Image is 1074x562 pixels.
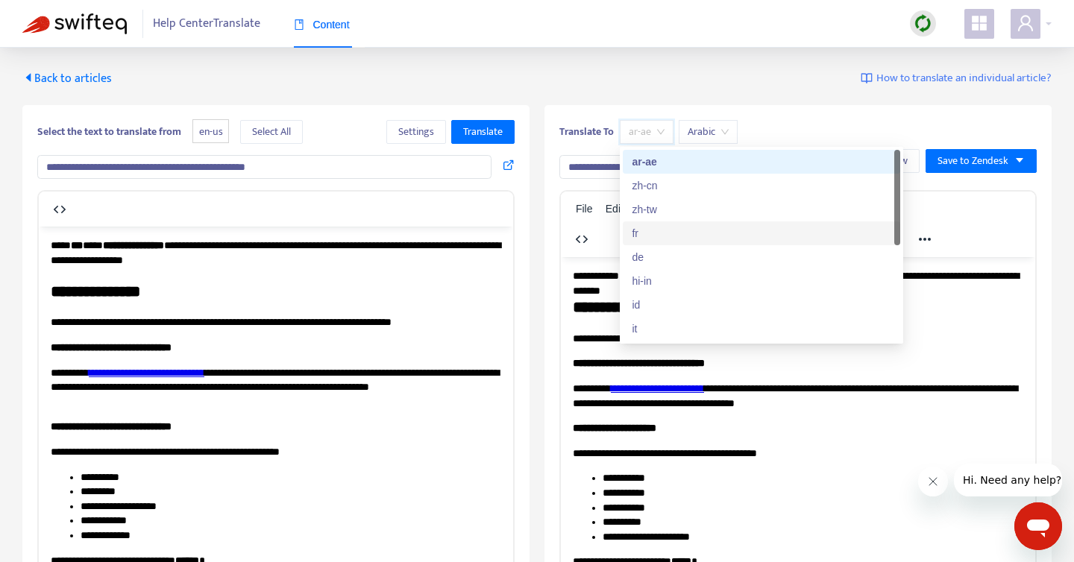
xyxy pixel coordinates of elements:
[37,123,181,140] b: Select the text to translate from
[632,273,891,289] div: hi-in
[22,69,112,89] span: Back to articles
[632,249,891,265] div: de
[22,72,34,83] span: caret-left
[623,198,900,221] div: zh-tw
[632,177,891,194] div: zh-cn
[629,121,665,143] span: ar-ae
[632,225,891,241] div: fr
[451,120,515,144] button: Translate
[240,120,303,144] button: Select All
[294,19,304,30] span: book
[926,149,1037,173] button: Save to Zendeskcaret-down
[623,221,900,245] div: fr
[623,269,900,293] div: hi-in
[938,153,1008,169] span: Save to Zendesk
[576,203,593,215] span: File
[192,119,229,144] span: en-us
[1017,14,1034,32] span: user
[398,124,434,140] span: Settings
[632,321,891,337] div: it
[606,203,624,215] span: Edit
[623,245,900,269] div: de
[912,229,938,250] button: Reveal or hide additional toolbar items
[632,154,891,170] div: ar-ae
[632,201,891,218] div: zh-tw
[623,293,900,317] div: id
[153,10,260,38] span: Help Center Translate
[954,464,1062,496] iframe: Message de la compagnie
[22,13,127,34] img: Swifteq
[861,70,1052,87] a: How to translate an individual article?
[970,14,988,32] span: appstore
[918,467,948,496] iframe: Fermer le message
[688,121,729,143] span: Arabic
[559,123,614,140] b: Translate To
[632,297,891,313] div: id
[861,72,873,84] img: image-link
[386,120,446,144] button: Settings
[623,150,900,174] div: ar-ae
[623,174,900,198] div: zh-cn
[623,317,900,341] div: it
[1014,155,1025,165] span: caret-down
[876,70,1052,87] span: How to translate an individual article?
[1014,502,1062,550] iframe: Bouton de lancement de la fenêtre de messagerie
[294,19,350,31] span: Content
[914,14,932,33] img: sync.dc5367851b00ba804db3.png
[463,124,503,140] span: Translate
[252,124,291,140] span: Select All
[618,229,644,250] button: Undo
